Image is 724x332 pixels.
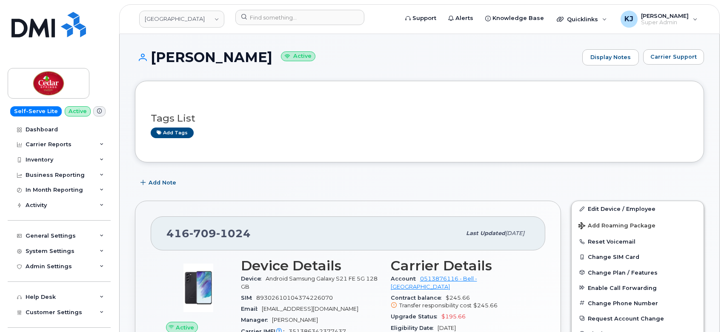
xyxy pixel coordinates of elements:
h3: Device Details [241,258,381,273]
span: Device [241,275,266,282]
span: Email [241,306,262,312]
span: [PERSON_NAME] [272,317,318,323]
span: 89302610104374226070 [256,295,333,301]
button: Add Roaming Package [572,216,704,234]
span: 1024 [216,227,251,240]
button: Reset Voicemail [572,234,704,249]
span: Eligibility Date [391,325,438,331]
button: Change Phone Number [572,295,704,311]
span: Account [391,275,420,282]
span: Android Samsung Galaxy S21 FE 5G 128GB [241,275,378,289]
span: Add Roaming Package [578,222,655,230]
span: Add Note [149,179,176,187]
button: Change SIM Card [572,249,704,264]
span: Carrier Support [650,53,697,61]
span: Contract balance [391,295,446,301]
span: $245.66 [391,295,530,310]
span: Last updated [466,230,505,236]
button: Request Account Change [572,311,704,326]
a: 0513876116 - Bell - [GEOGRAPHIC_DATA] [391,275,477,289]
h3: Carrier Details [391,258,530,273]
span: Transfer responsibility cost [399,302,472,309]
span: $195.66 [441,313,466,320]
h3: Tags List [151,113,688,124]
span: Upgrade Status [391,313,441,320]
button: Add Note [135,175,183,190]
span: 416 [166,227,251,240]
img: image20231002-3703462-abbrul.jpeg [173,262,224,313]
span: $245.66 [473,302,498,309]
a: Edit Device / Employee [572,201,704,216]
span: Manager [241,317,272,323]
button: Enable Call Forwarding [572,280,704,295]
button: Carrier Support [643,49,704,65]
span: SIM [241,295,256,301]
span: [DATE] [505,230,524,236]
span: [EMAIL_ADDRESS][DOMAIN_NAME] [262,306,358,312]
a: Add tags [151,128,194,138]
button: Change Plan / Features [572,265,704,280]
h1: [PERSON_NAME] [135,50,578,65]
span: Enable Call Forwarding [588,284,657,291]
a: Display Notes [582,49,639,65]
small: Active [281,51,315,61]
span: [DATE] [438,325,456,331]
span: 709 [189,227,216,240]
span: Active [176,323,194,332]
span: Change Plan / Features [588,269,658,275]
